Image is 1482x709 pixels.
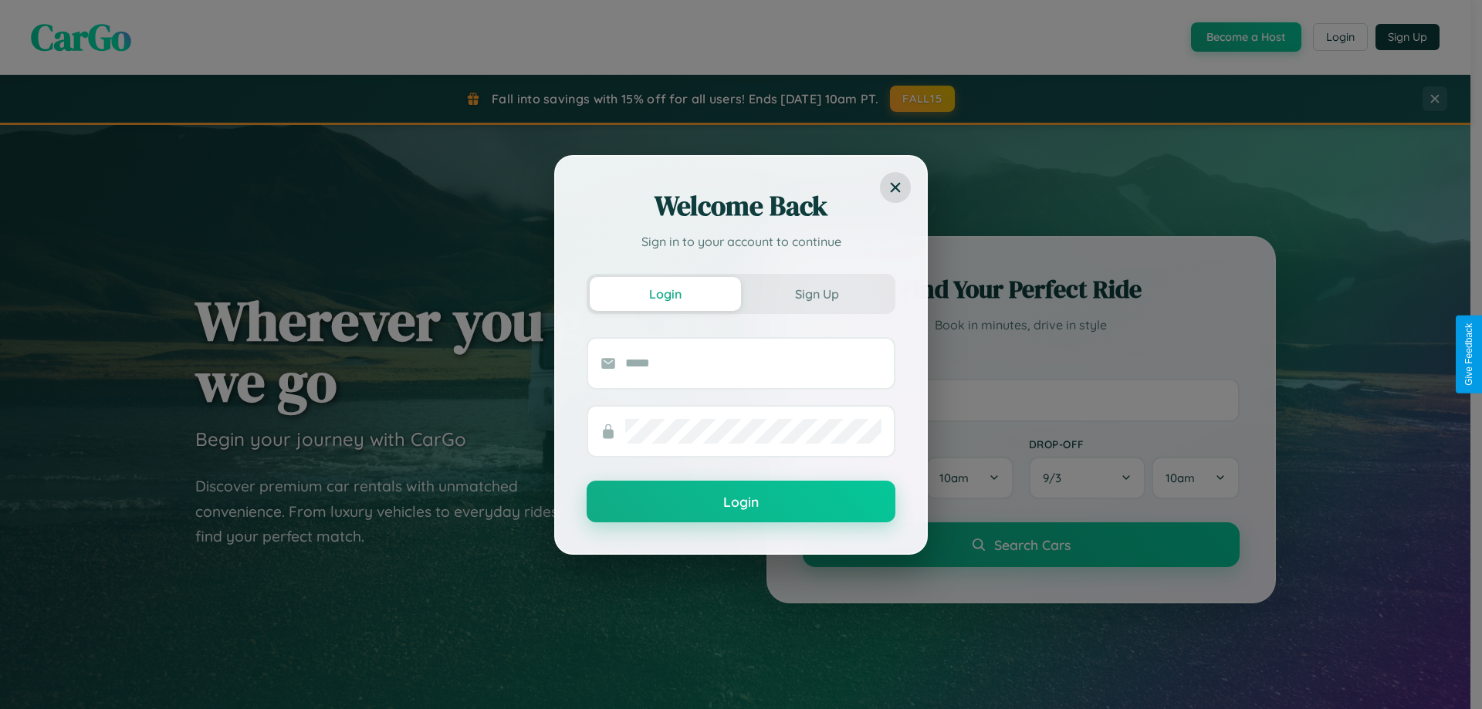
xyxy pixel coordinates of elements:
[741,277,892,311] button: Sign Up
[1463,323,1474,386] div: Give Feedback
[587,187,895,225] h2: Welcome Back
[590,277,741,311] button: Login
[587,232,895,251] p: Sign in to your account to continue
[587,481,895,522] button: Login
